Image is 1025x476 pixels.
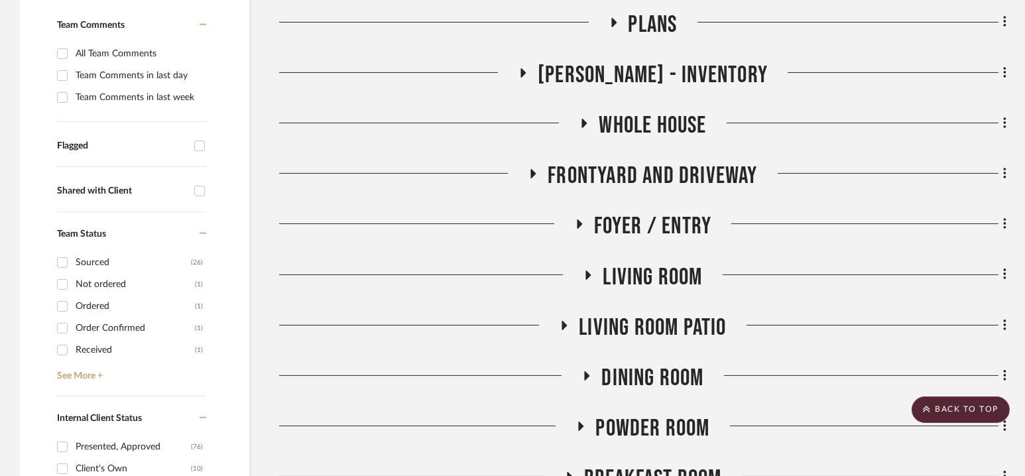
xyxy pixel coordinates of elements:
[579,314,726,342] span: Living room Patio
[594,212,712,241] span: Foyer / Entry
[76,65,203,86] div: Team Comments in last day
[54,361,206,382] a: See More +
[538,61,768,89] span: [PERSON_NAME] - Inventory
[76,296,195,317] div: Ordered
[76,339,195,361] div: Received
[76,274,195,295] div: Not ordered
[595,414,709,443] span: Powder Room
[548,162,757,190] span: Frontyard and Driveway
[76,87,203,108] div: Team Comments in last week
[912,396,1010,423] scroll-to-top-button: BACK TO TOP
[57,141,188,152] div: Flagged
[76,43,203,64] div: All Team Comments
[76,436,191,457] div: Presented, Approved
[629,11,678,39] span: Plans
[195,318,203,339] div: (1)
[601,364,703,392] span: Dining Room
[76,318,195,339] div: Order Confirmed
[57,414,142,423] span: Internal Client Status
[57,229,106,239] span: Team Status
[195,339,203,361] div: (1)
[57,186,188,197] div: Shared with Client
[76,252,191,273] div: Sourced
[599,111,706,140] span: Whole House
[603,263,702,292] span: Living Room
[191,436,203,457] div: (76)
[195,274,203,295] div: (1)
[57,21,125,30] span: Team Comments
[191,252,203,273] div: (26)
[195,296,203,317] div: (1)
